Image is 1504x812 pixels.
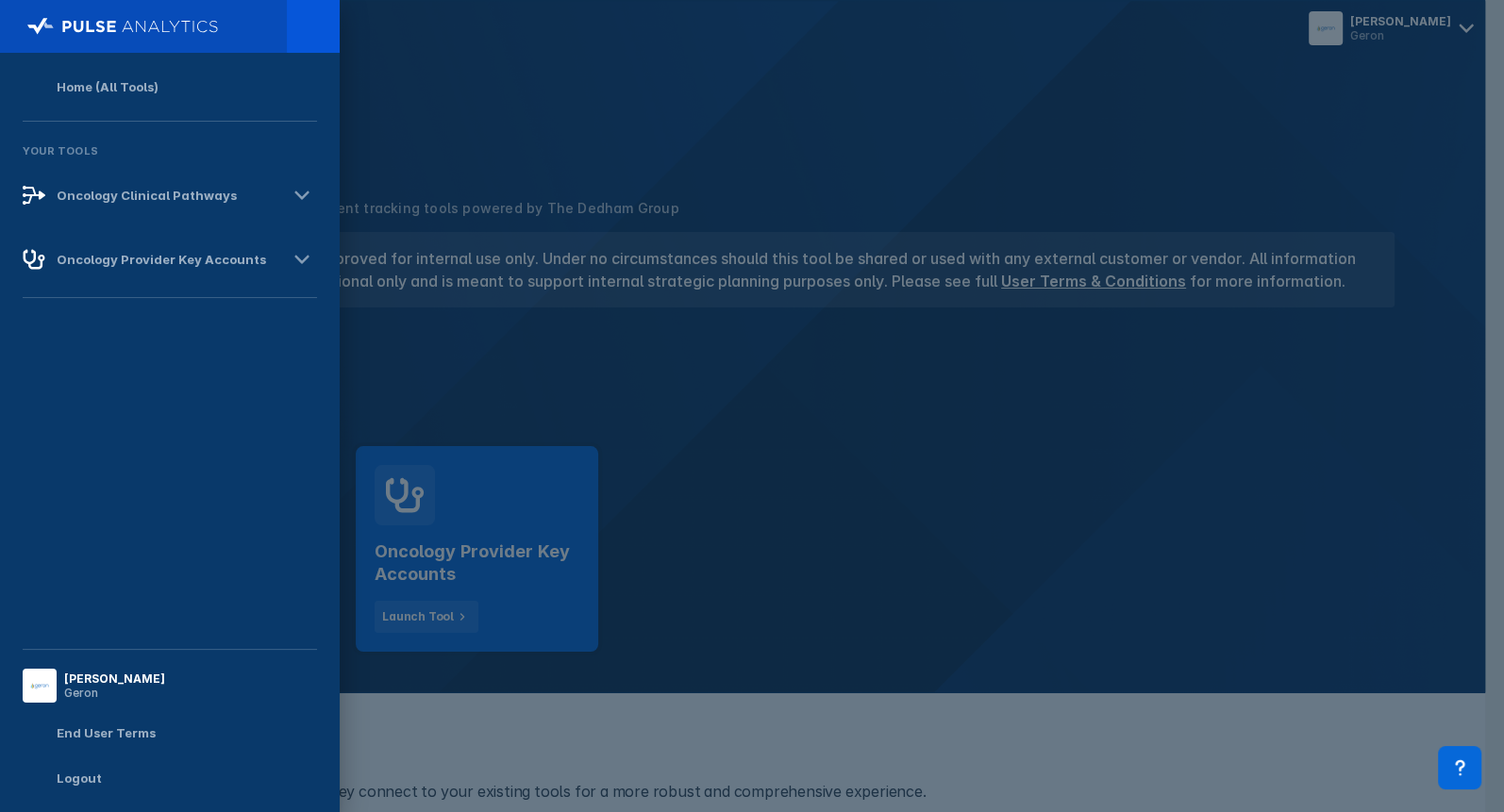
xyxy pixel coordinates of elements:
[64,686,165,700] div: Geron
[57,188,237,203] div: Oncology Clinical Pathways
[57,725,156,740] div: End User Terms
[64,671,165,686] div: [PERSON_NAME]
[57,79,159,94] div: Home (All Tools)
[1438,746,1481,789] div: Contact Support
[11,64,328,109] a: Home (All Tools)
[11,710,328,755] a: End User Terms
[57,771,102,786] div: Logout
[11,133,328,169] div: Your Tools
[57,252,266,267] div: Oncology Provider Key Accounts
[26,672,53,699] img: menu button
[27,13,219,40] img: pulse-logo-full-white.svg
